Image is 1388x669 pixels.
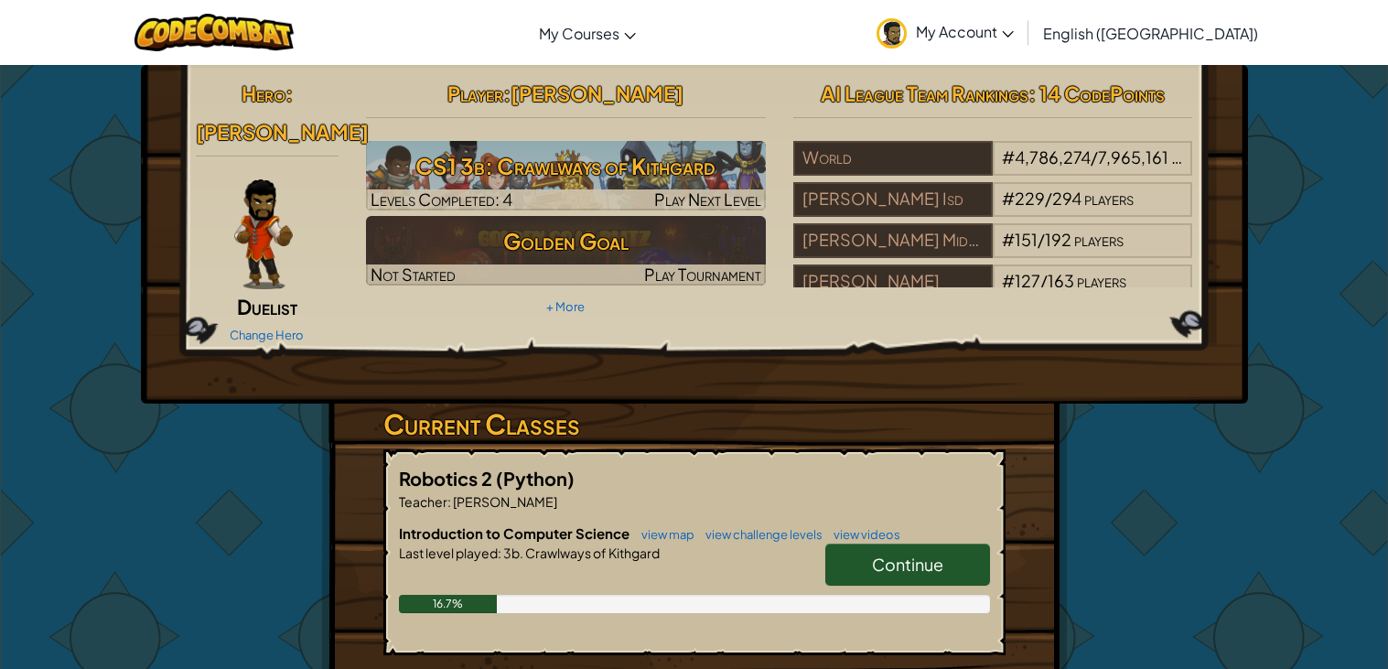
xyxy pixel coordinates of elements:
span: My Account [916,22,1014,41]
span: / [1040,270,1048,291]
a: view challenge levels [696,527,823,542]
span: : [498,545,501,561]
span: Continue [872,554,943,575]
span: Hero [242,81,285,106]
a: My Courses [530,8,645,58]
a: Golden GoalNot StartedPlay Tournament [366,216,766,286]
span: # [1002,229,1015,250]
img: CS1 3b: Crawlways of Kithgard [366,141,766,210]
span: Teacher [399,493,447,510]
span: players [1077,270,1126,291]
a: + More [546,299,585,314]
a: view videos [824,527,900,542]
span: / [1038,229,1045,250]
span: players [1084,188,1134,209]
span: Last level played [399,545,498,561]
a: [PERSON_NAME]#127/163players [793,282,1193,303]
a: My Account [867,4,1023,61]
span: / [1091,146,1098,167]
div: [PERSON_NAME] [793,264,993,299]
a: view map [632,527,694,542]
span: 7,965,161 [1098,146,1168,167]
a: [PERSON_NAME] Middle#151/192players [793,241,1193,262]
span: / [1045,188,1052,209]
a: Change Hero [230,328,304,342]
div: 16.7% [399,595,498,613]
div: [PERSON_NAME] Middle [793,223,993,258]
span: [PERSON_NAME] [196,119,369,145]
span: Levels Completed: 4 [371,189,512,210]
span: Introduction to Computer Science [399,524,632,542]
img: CodeCombat logo [134,14,295,51]
div: [PERSON_NAME] Isd [793,182,993,217]
span: : 14 CodePoints [1028,81,1165,106]
span: 163 [1048,270,1074,291]
img: avatar [877,18,907,49]
a: [PERSON_NAME] Isd#229/294players [793,200,1193,221]
span: Player [447,81,503,106]
span: Play Tournament [644,264,761,285]
span: : [285,81,293,106]
img: Golden Goal [366,216,766,286]
span: : [447,493,451,510]
span: # [1002,270,1015,291]
span: : [503,81,511,106]
span: Crawlways of Kithgard [523,545,660,561]
span: 3b. [501,545,523,561]
span: players [1074,229,1124,250]
a: World#4,786,274/7,965,161players [793,158,1193,179]
h3: Golden Goal [366,221,766,262]
span: 4,786,274 [1015,146,1091,167]
span: AI League Team Rankings [821,81,1028,106]
img: duelist-pose.png [234,179,293,289]
span: Duelist [237,294,297,319]
a: Play Next Level [366,141,766,210]
span: 294 [1052,188,1081,209]
span: 229 [1015,188,1045,209]
a: English ([GEOGRAPHIC_DATA]) [1034,8,1267,58]
span: 192 [1045,229,1071,250]
span: 127 [1015,270,1040,291]
div: World [793,141,993,176]
span: # [1002,188,1015,209]
span: [PERSON_NAME] [511,81,683,106]
span: Not Started [371,264,456,285]
span: My Courses [539,24,619,43]
span: Robotics 2 [399,467,496,490]
span: Play Next Level [654,189,761,210]
span: 151 [1015,229,1038,250]
span: English ([GEOGRAPHIC_DATA]) [1043,24,1258,43]
span: (Python) [496,467,575,490]
span: # [1002,146,1015,167]
h3: CS1 3b: Crawlways of Kithgard [366,146,766,187]
span: [PERSON_NAME] [451,493,557,510]
h3: Current Classes [383,404,1006,445]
